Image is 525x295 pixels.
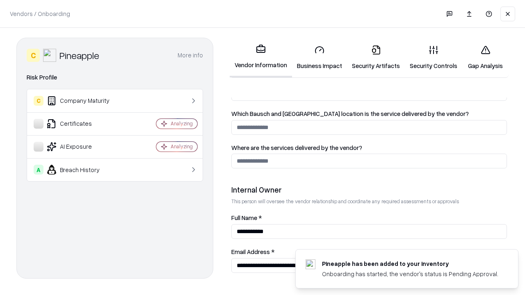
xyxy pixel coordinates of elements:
[231,185,507,195] div: Internal Owner
[292,39,347,77] a: Business Impact
[178,48,203,63] button: More info
[322,259,498,268] div: Pineapple has been added to your inventory
[231,198,507,205] p: This person will oversee the vendor relationship and coordinate any required assessments or appro...
[34,165,132,175] div: Breach History
[231,145,507,151] label: Where are the services delivered by the vendor?
[405,39,462,77] a: Security Controls
[171,120,193,127] div: Analyzing
[59,49,99,62] div: Pineapple
[34,96,132,106] div: Company Maturity
[322,270,498,278] div: Onboarding has started, the vendor's status is Pending Approval.
[231,249,507,255] label: Email Address *
[43,49,56,62] img: Pineapple
[10,9,70,18] p: Vendors / Onboarding
[27,49,40,62] div: C
[34,165,43,175] div: A
[34,142,132,152] div: AI Exposure
[231,215,507,221] label: Full Name *
[34,119,132,129] div: Certificates
[34,96,43,106] div: C
[230,38,292,77] a: Vendor Information
[347,39,405,77] a: Security Artifacts
[462,39,509,77] a: Gap Analysis
[306,259,315,269] img: pineappleenergy.com
[171,143,193,150] div: Analyzing
[231,111,507,117] label: Which Bausch and [GEOGRAPHIC_DATA] location is the service delivered by the vendor?
[27,73,203,82] div: Risk Profile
